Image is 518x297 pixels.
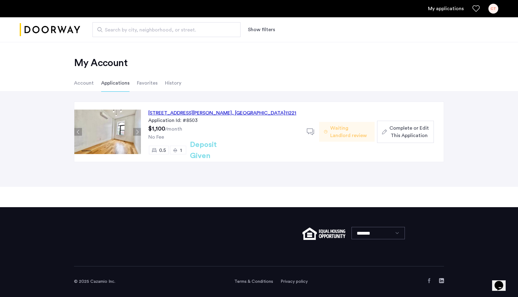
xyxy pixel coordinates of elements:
[165,127,182,132] sub: /month
[74,279,115,284] span: © 2025 Cazamio Inc.
[159,148,166,153] span: 0.5
[190,139,239,161] h2: Deposit Given
[74,74,94,92] li: Account
[351,227,405,239] select: Language select
[74,128,82,136] button: Previous apartment
[439,278,444,283] a: LinkedIn
[165,74,181,92] li: History
[92,22,240,37] input: Apartment Search
[302,228,345,240] img: equal-housing.png
[148,126,165,132] span: $1,100
[377,121,434,143] button: button
[472,5,480,12] a: Favorites
[248,26,275,33] button: Show or hide filters
[488,4,498,14] div: CT
[137,74,158,92] li: Favorites
[101,74,129,92] li: Applications
[180,148,182,153] span: 1
[74,110,141,154] img: Apartment photo
[389,124,429,139] span: Complete or Edit This Application
[148,117,299,124] div: Application Id: #8503
[281,278,308,285] a: Privacy policy
[428,5,464,12] a: My application
[148,135,164,140] span: No Fee
[105,26,223,34] span: Search by city, neighborhood, or street.
[234,278,273,285] a: Terms and conditions
[133,128,141,136] button: Next apartment
[148,109,296,117] div: [STREET_ADDRESS][PERSON_NAME] 11221
[232,111,285,115] span: , [GEOGRAPHIC_DATA]
[74,57,444,69] h2: My Account
[330,124,370,139] span: Waiting Landlord review
[20,18,80,41] img: logo
[492,272,512,291] iframe: chat widget
[427,278,432,283] a: Facebook
[20,18,80,41] a: Cazamio logo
